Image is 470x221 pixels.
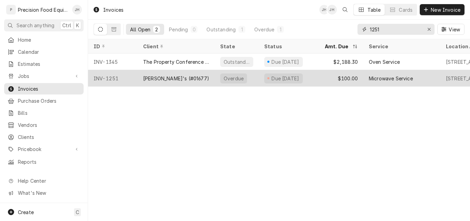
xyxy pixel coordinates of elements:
span: Purchase Orders [18,97,80,104]
div: [PERSON_NAME]'s (#01677) [143,75,209,82]
a: Home [4,34,84,46]
div: Table [367,6,381,13]
a: Go to What's New [4,187,84,199]
a: Clients [4,131,84,143]
span: Reports [18,158,80,165]
div: Pending [169,26,188,33]
span: C [76,209,79,216]
span: Calendar [18,48,80,56]
div: Service [369,43,434,50]
span: Clients [18,133,80,141]
span: Jobs [18,72,70,80]
input: Keyword search [370,24,421,35]
div: Jason Hertel's Avatar [327,5,337,14]
span: What's New [18,189,79,197]
div: Outstanding [206,26,236,33]
button: Erase input [424,24,435,35]
div: JH [319,5,329,14]
div: Cards [399,6,413,13]
a: Invoices [4,83,84,94]
span: Invoices [18,85,80,92]
button: View [437,24,464,35]
span: View [447,26,461,33]
span: K [76,22,79,29]
a: Bills [4,107,84,119]
span: Pricebook [18,145,70,153]
div: ID [94,43,131,50]
div: All Open [130,26,150,33]
div: 0 [192,26,196,33]
div: Overdue [223,75,244,82]
a: Vendors [4,119,84,131]
span: Create [18,209,34,215]
div: Client [143,43,208,50]
div: $100.00 [319,70,363,87]
div: 1 [278,26,282,33]
a: Go to Help Center [4,175,84,187]
div: Jason Hertel's Avatar [319,5,329,14]
div: Precision Food Equipment LLC [18,6,68,13]
span: Ctrl [62,22,71,29]
div: P [6,5,16,14]
div: Overdue [254,26,274,33]
a: Go to Jobs [4,70,84,82]
div: JH [72,5,82,14]
div: Jason Hertel's Avatar [72,5,82,14]
span: Vendors [18,121,80,129]
div: Microwave Service [369,75,413,82]
div: State [220,43,253,50]
button: New Invoice [420,4,464,15]
div: INV-1251 [88,70,138,87]
a: Purchase Orders [4,95,84,107]
span: Estimates [18,60,80,68]
a: Estimates [4,58,84,70]
div: Status [264,43,312,50]
a: Calendar [4,46,84,58]
button: Search anythingCtrlK [4,19,84,31]
button: Open search [340,4,351,15]
div: $2,188.30 [319,53,363,70]
div: Amt. Due [325,43,351,50]
a: Reports [4,156,84,168]
span: Home [18,36,80,43]
div: Outstanding [223,58,250,66]
div: Oven Service [369,58,400,66]
div: 2 [154,26,159,33]
div: 1 [240,26,244,33]
span: Help Center [18,177,79,184]
span: New Invoice [429,6,462,13]
span: Search anything [17,22,54,29]
span: Bills [18,109,80,117]
div: INV-1345 [88,53,138,70]
div: JH [327,5,337,14]
div: Due [DATE] [271,58,300,66]
a: Go to Pricebook [4,143,84,155]
div: The Property Conference Center [143,58,209,66]
div: Due [DATE] [271,75,300,82]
